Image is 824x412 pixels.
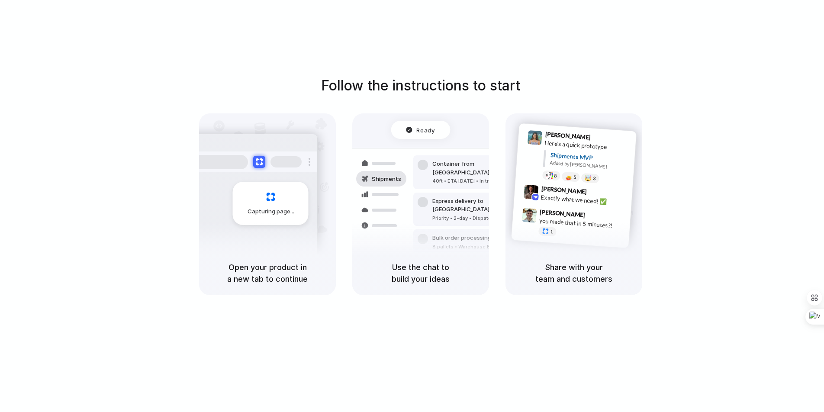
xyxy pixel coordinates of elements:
[589,188,607,199] span: 9:42 AM
[550,151,630,165] div: Shipments MVP
[541,184,587,196] span: [PERSON_NAME]
[554,174,557,178] span: 8
[248,207,296,216] span: Capturing page
[209,261,325,285] h5: Open your product in a new tab to continue
[516,261,632,285] h5: Share with your team and customers
[585,175,592,182] div: 🤯
[550,229,553,234] span: 1
[539,216,625,231] div: you made that in 5 minutes?!
[432,160,526,177] div: Container from [GEOGRAPHIC_DATA]
[550,159,629,172] div: Added by [PERSON_NAME]
[417,126,435,134] span: Ready
[540,207,586,220] span: [PERSON_NAME]
[593,134,611,144] span: 9:41 AM
[321,75,520,96] h1: Follow the instructions to start
[372,175,401,183] span: Shipments
[545,129,591,142] span: [PERSON_NAME]
[432,243,513,251] div: 8 pallets • Warehouse B • Packed
[544,138,631,153] div: Here's a quick prototype
[432,234,513,242] div: Bulk order processing
[573,175,576,180] span: 5
[541,193,627,208] div: Exactly what we need! ✅
[588,212,605,222] span: 9:47 AM
[432,177,526,185] div: 40ft • ETA [DATE] • In transit
[432,197,526,214] div: Express delivery to [GEOGRAPHIC_DATA]
[432,215,526,222] div: Priority • 2-day • Dispatched
[363,261,479,285] h5: Use the chat to build your ideas
[593,176,596,181] span: 3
